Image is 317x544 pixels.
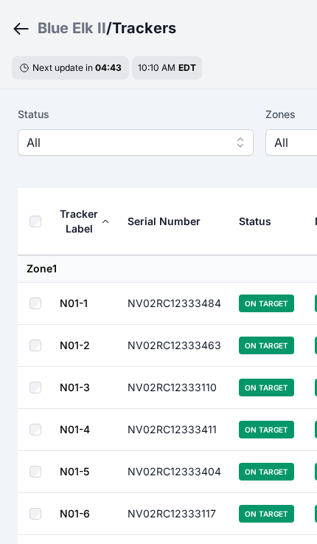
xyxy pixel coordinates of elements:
a: N01-3 [60,381,90,393]
span: All [27,134,224,151]
td: NV02RC12333411 [119,409,230,451]
h3: Trackers [112,18,176,38]
span: On Target [239,505,294,523]
div: Status [239,214,271,229]
button: Status [239,204,283,239]
div: 04 : 43 [95,62,122,74]
td: NV02RC12333484 [119,283,230,325]
span: On Target [239,379,294,396]
a: N01-5 [60,465,89,478]
a: Blue Elk II [38,18,106,38]
a: N01-4 [60,423,90,435]
span: On Target [239,463,294,481]
td: NV02RC12333117 [119,493,230,535]
a: N01-6 [60,507,90,520]
span: Next update in [32,62,93,73]
span: On Target [239,337,294,354]
a: N01-1 [60,297,88,309]
td: NV02RC12333404 [119,451,230,493]
span: On Target [239,421,294,438]
button: Serial Number [128,204,212,239]
td: NV02RC12333463 [119,325,230,367]
span: EDT [178,62,196,73]
span: 10:10 AM [138,62,175,73]
button: All [18,129,254,156]
div: Tracker Label [60,207,98,236]
td: NV02RC12333110 [119,367,230,409]
button: Tracker Label [60,196,110,247]
span: / [106,18,112,38]
span: On Target [239,295,294,312]
nav: Breadcrumb [12,9,305,47]
div: Serial Number [128,214,201,229]
a: N01-2 [60,339,90,351]
label: Status [18,106,254,123]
